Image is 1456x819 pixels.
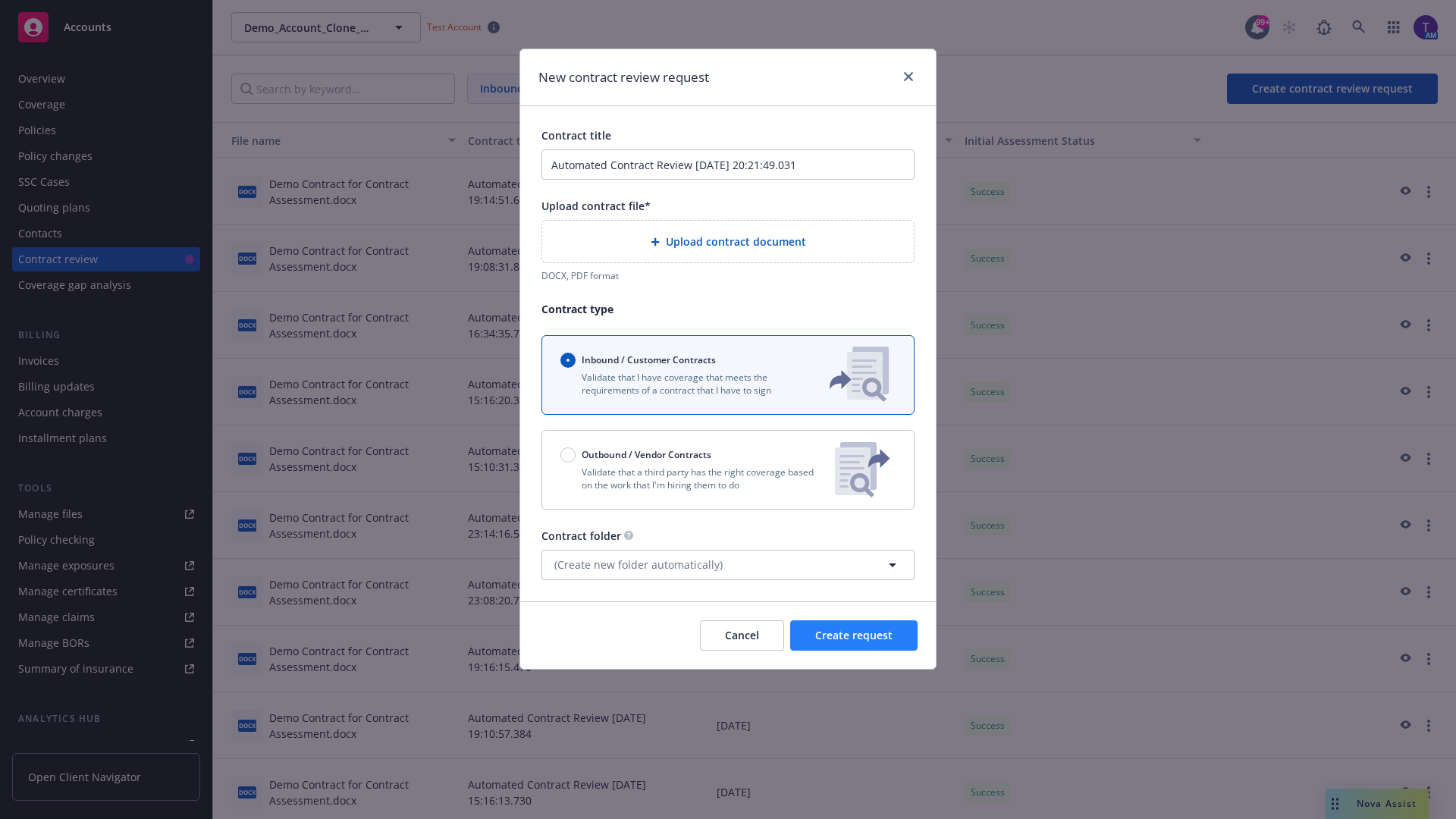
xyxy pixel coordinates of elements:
[541,301,915,317] p: Contract type
[541,269,915,282] div: DOCX, PDF format
[899,67,918,86] a: close
[725,628,759,642] span: Cancel
[541,199,651,213] span: Upload contract file*
[541,220,915,263] div: Upload contract document
[815,628,893,642] span: Create request
[541,550,915,580] button: (Create new folder automatically)
[582,353,716,366] span: Inbound / Customer Contracts
[560,466,823,491] p: Validate that a third party has the right coverage based on the work that I'm hiring them to do
[538,67,709,87] h1: New contract review request
[541,335,915,415] button: Inbound / Customer ContractsValidate that I have coverage that meets the requirements of a contra...
[541,430,915,510] button: Outbound / Vendor ContractsValidate that a third party has the right coverage based on the work t...
[541,128,611,143] span: Contract title
[560,371,805,397] p: Validate that I have coverage that meets the requirements of a contract that I have to sign
[541,529,621,543] span: Contract folder
[700,620,784,651] button: Cancel
[790,620,918,651] button: Create request
[560,353,576,368] input: Inbound / Customer Contracts
[582,448,711,461] span: Outbound / Vendor Contracts
[560,447,576,463] input: Outbound / Vendor Contracts
[554,557,723,573] span: (Create new folder automatically)
[666,234,806,249] span: Upload contract document
[541,149,915,180] input: Enter a title for this contract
